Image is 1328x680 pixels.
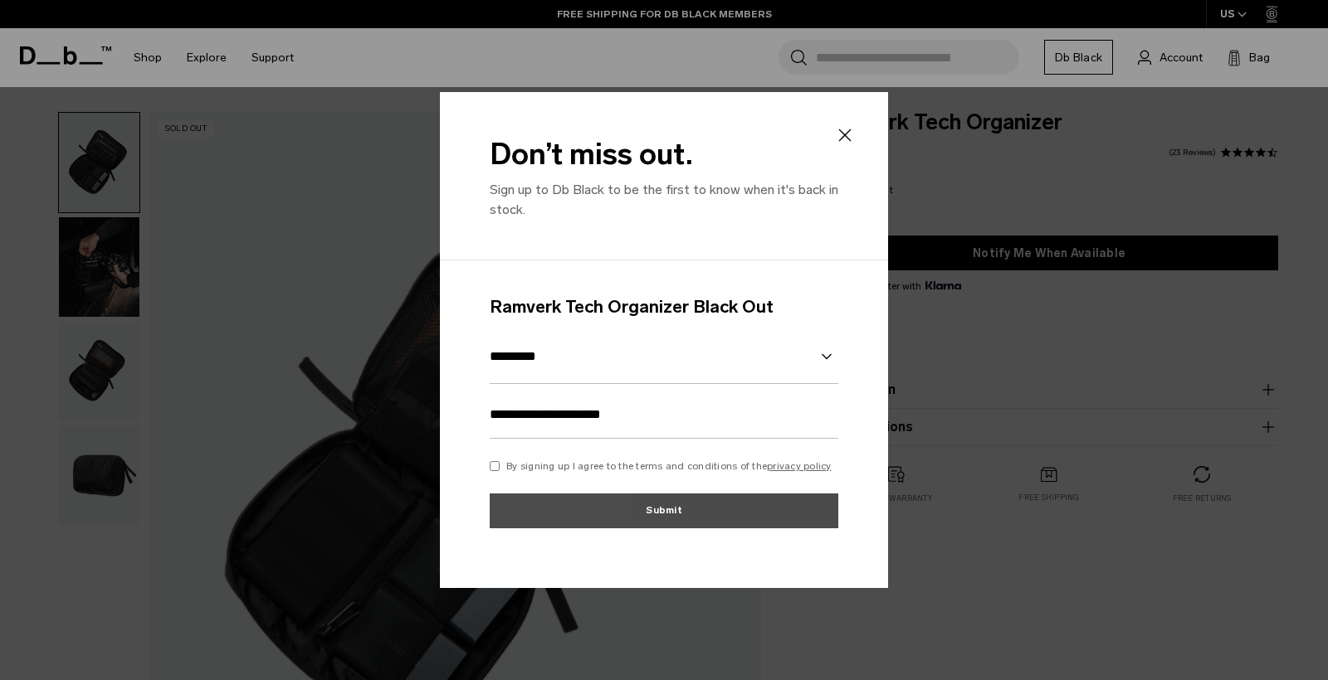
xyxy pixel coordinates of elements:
p: Sign up to Db Black to be the first to know when it's back in stock. [490,180,838,220]
a: privacy policy [767,460,832,472]
h2: Don’t miss out. [490,132,838,177]
h4: Ramverk Tech Organizer Black Out [490,294,838,320]
button: Submit [490,493,838,528]
p: By signing up I agree to the terms and conditions of the [506,459,832,474]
